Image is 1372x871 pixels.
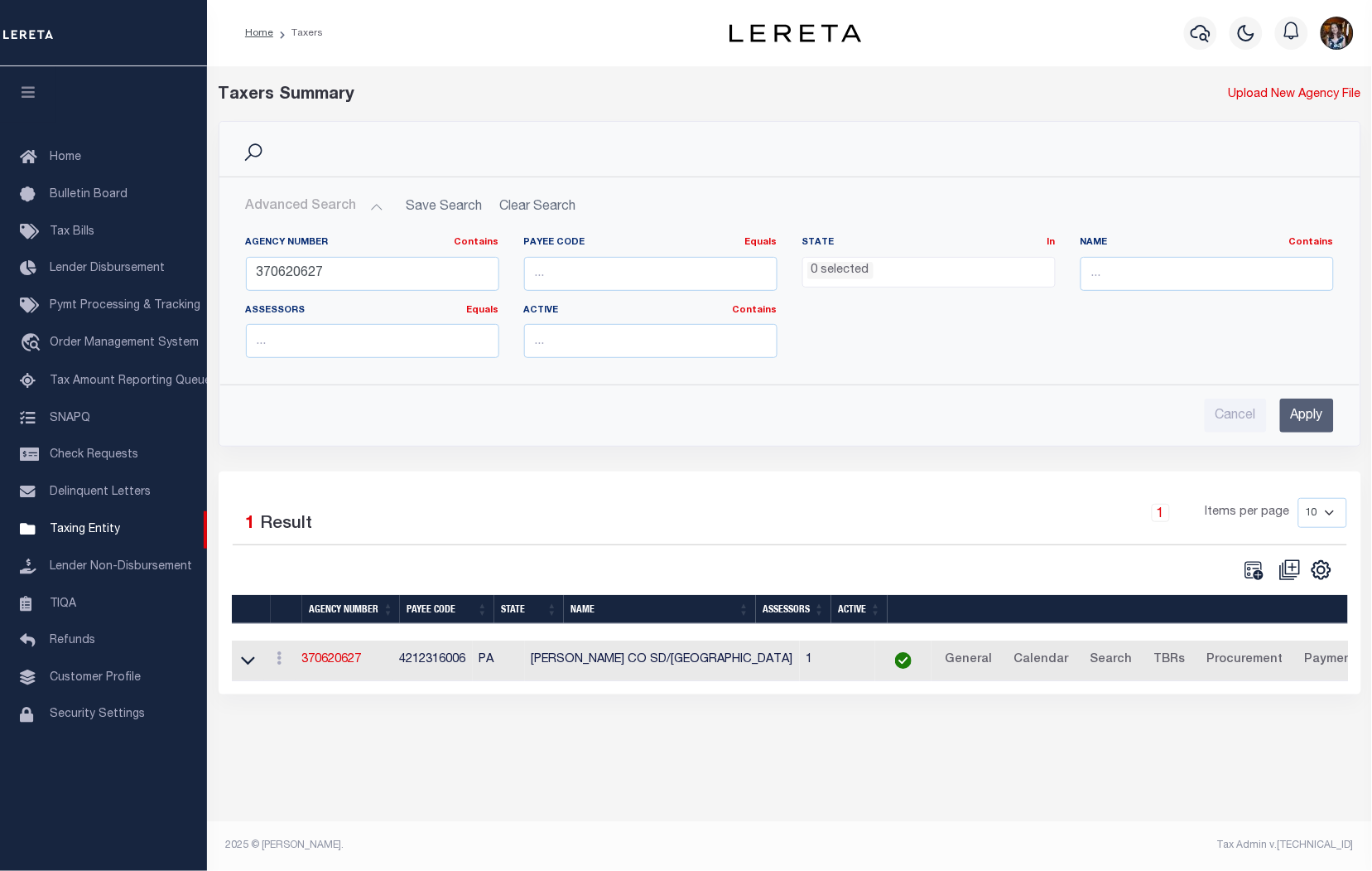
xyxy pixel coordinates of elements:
input: ... [1081,257,1334,291]
span: TIQA [50,598,76,609]
span: 1 [246,515,256,533]
span: Lender Non-Disbursement [50,561,192,573]
a: 370620627 [302,654,362,665]
span: Check Requests [50,449,138,461]
div: Tax Admin v.[TECHNICAL_ID] [802,838,1354,853]
th: Active: activate to sort column ascending [831,595,888,624]
label: Assessors [246,304,499,318]
a: Procurement [1200,647,1291,674]
label: Name [1081,236,1334,250]
span: Order Management System [50,337,199,349]
a: General [938,647,1000,674]
th: Agency Number: activate to sort column ascending [302,595,400,624]
a: Calendar [1007,647,1076,674]
span: Tax Amount Reporting Queue [50,375,211,387]
label: Active [524,304,777,318]
a: Search [1083,647,1140,674]
a: Upload New Agency File [1229,86,1361,104]
a: TBRs [1147,647,1193,674]
input: ... [524,257,777,291]
span: Refunds [50,635,95,646]
input: ... [524,324,777,358]
span: Customer Profile [50,672,141,684]
button: Advanced Search [246,191,383,223]
th: Assessors: activate to sort column ascending [756,595,831,624]
a: In [1047,238,1056,247]
a: Home [245,28,273,38]
a: Equals [745,238,777,247]
span: SNAPQ [50,412,90,423]
td: 4212316006 [393,641,473,681]
input: ... [246,257,499,291]
label: Result [261,511,313,538]
a: Contains [1289,238,1334,247]
a: Payments [1297,647,1371,674]
img: check-icon-green.svg [895,652,912,669]
td: PA [473,641,525,681]
i: travel_explore [20,333,46,355]
td: [PERSON_NAME] CO SD/[GEOGRAPHIC_DATA] [525,641,800,681]
input: Cancel [1205,399,1267,433]
span: Bulletin Board [50,189,128,201]
label: Payee Code [524,236,777,250]
span: Items per page [1206,504,1290,522]
label: State [802,236,1056,250]
a: Contains [733,306,777,315]
div: 2025 © [PERSON_NAME]. [214,838,790,853]
div: Taxers Summary [219,83,1070,108]
span: Delinquent Letters [50,486,151,498]
span: Taxing Entity [50,524,120,535]
a: Equals [467,306,499,315]
li: 0 selected [807,262,874,280]
a: 1 [1152,504,1170,522]
span: Security Settings [50,709,145,721]
span: Lender Disbursement [50,263,165,274]
img: logo-dark.svg [729,24,862,42]
a: Contains [455,238,499,247]
th: State: activate to sort column ascending [494,595,564,624]
th: Name: activate to sort column ascending [564,595,756,624]
th: Payee Code: activate to sort column ascending [400,595,494,624]
input: ... [246,324,499,358]
td: 1 [800,641,875,681]
li: Taxers [273,26,323,41]
span: Tax Bills [50,226,94,238]
label: Agency Number [246,236,499,250]
span: Pymt Processing & Tracking [50,300,200,312]
input: Apply [1280,399,1334,433]
span: Home [50,152,81,163]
